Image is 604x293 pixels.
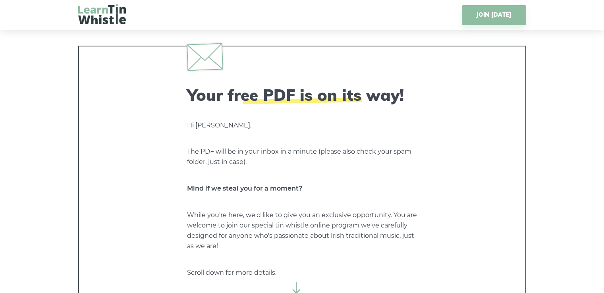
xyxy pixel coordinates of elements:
p: Hi [PERSON_NAME], [187,120,417,131]
p: The PDF will be in your inbox in a minute (please also check your spam folder, just in case). [187,146,417,167]
img: LearnTinWhistle.com [78,4,126,24]
p: While you're here, we'd like to give you an exclusive opportunity. You are welcome to join our sp... [187,210,417,251]
strong: Mind if we steal you for a moment? [187,185,302,192]
h2: Your free PDF is on its way! [187,85,417,104]
a: JOIN [DATE] [462,5,526,25]
p: Scroll down for more details. [187,268,417,278]
img: envelope.svg [186,43,223,71]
